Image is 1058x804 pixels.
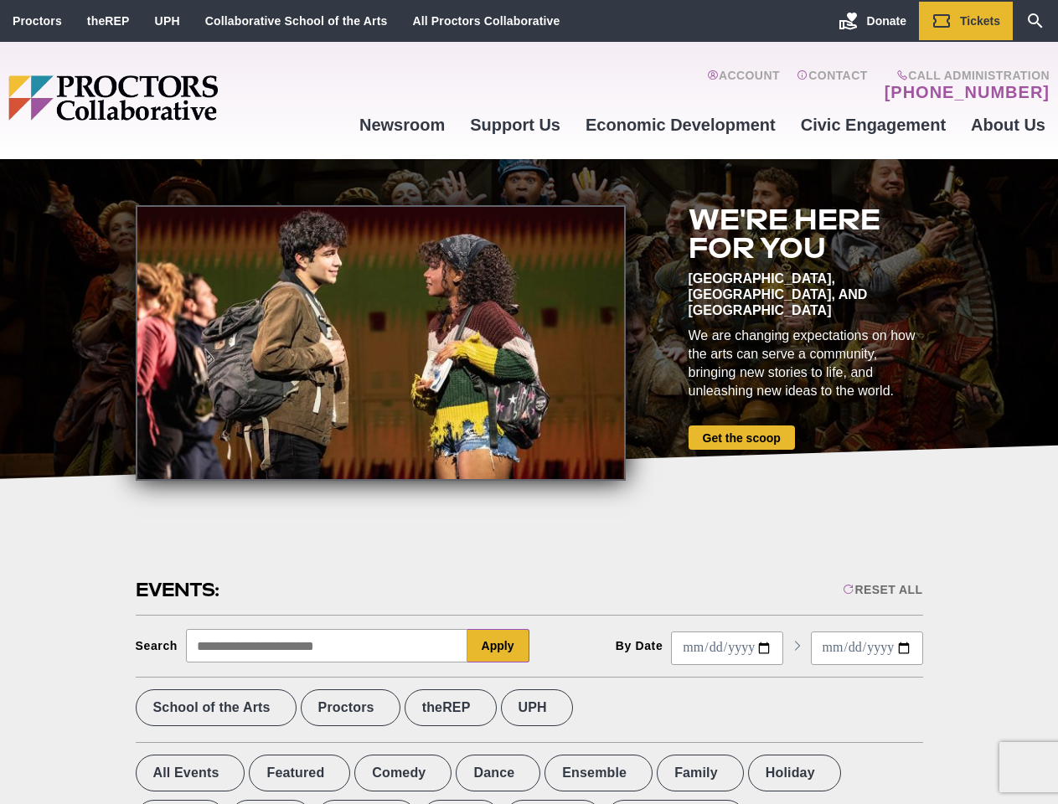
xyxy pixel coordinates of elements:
a: Economic Development [573,102,788,147]
a: [PHONE_NUMBER] [885,82,1050,102]
a: Search [1013,2,1058,40]
img: Proctors logo [8,75,347,121]
div: Search [136,639,178,652]
a: Support Us [457,102,573,147]
a: UPH [155,14,180,28]
label: All Events [136,755,245,791]
a: theREP [87,14,130,28]
a: Account [707,69,780,102]
a: Donate [826,2,919,40]
div: Reset All [843,583,922,596]
span: Call Administration [880,69,1050,82]
span: Donate [867,14,906,28]
a: Proctors [13,14,62,28]
label: Proctors [301,689,400,726]
h2: We're here for you [689,205,923,262]
a: All Proctors Collaborative [412,14,560,28]
label: School of the Arts [136,689,297,726]
a: About Us [958,102,1058,147]
a: Collaborative School of the Arts [205,14,388,28]
button: Apply [467,629,529,662]
label: Family [657,755,744,791]
label: Dance [456,755,540,791]
label: Comedy [354,755,452,791]
label: Holiday [748,755,841,791]
a: Newsroom [347,102,457,147]
label: Ensemble [544,755,653,791]
label: UPH [501,689,573,726]
a: Get the scoop [689,425,795,450]
a: Contact [797,69,868,102]
h2: Events: [136,577,222,603]
a: Civic Engagement [788,102,958,147]
a: Tickets [919,2,1013,40]
label: theREP [405,689,497,726]
div: [GEOGRAPHIC_DATA], [GEOGRAPHIC_DATA], and [GEOGRAPHIC_DATA] [689,271,923,318]
span: Tickets [960,14,1000,28]
div: We are changing expectations on how the arts can serve a community, bringing new stories to life,... [689,327,923,400]
div: By Date [616,639,663,652]
label: Featured [249,755,350,791]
